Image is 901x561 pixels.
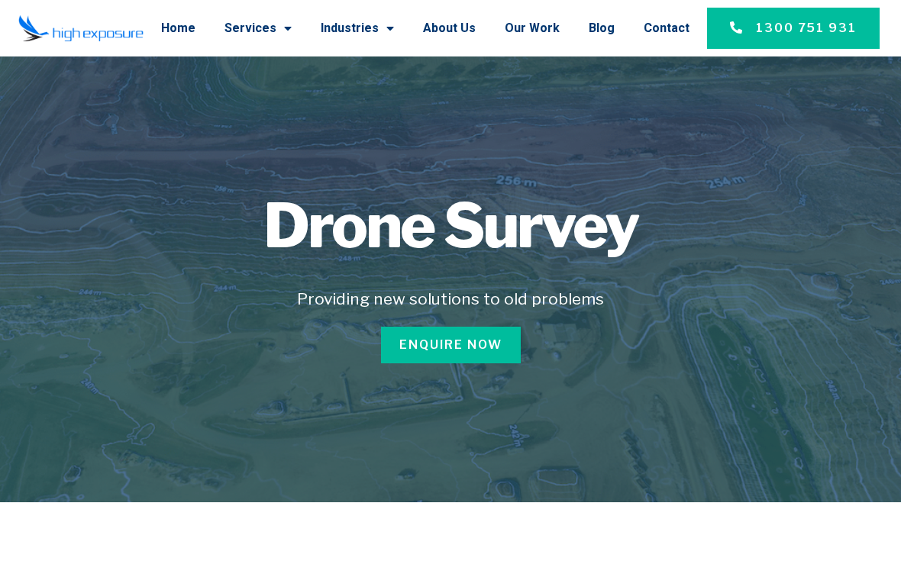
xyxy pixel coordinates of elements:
a: Industries [321,8,394,48]
img: Final-Logo copy [18,15,144,42]
a: Enquire Now [381,327,521,363]
a: About Us [423,8,476,48]
a: Our Work [505,8,560,48]
a: Blog [589,8,615,48]
h5: Providing new solutions to old problems [32,287,869,311]
span: 1300 751 931 [756,19,857,37]
a: Contact [644,8,689,48]
a: 1300 751 931 [707,8,880,49]
span: Enquire Now [399,336,502,354]
nav: Menu [159,8,689,48]
a: Home [161,8,195,48]
h1: Drone Survey [32,195,869,256]
a: Services [224,8,292,48]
